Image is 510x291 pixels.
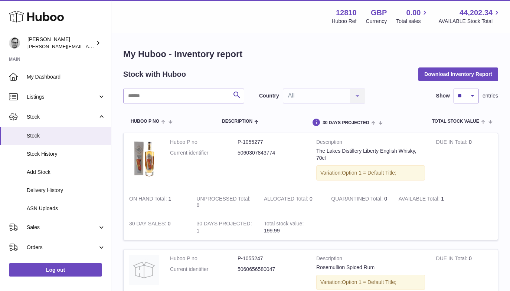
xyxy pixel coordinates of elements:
span: entries [483,92,498,99]
div: The Lakes Distillery Liberty English Whisky, 70cl [316,148,425,162]
a: 0.00 Total sales [396,8,429,25]
img: product image [129,255,159,285]
div: Variation: [316,275,425,290]
label: Country [259,92,279,99]
strong: ALLOCATED Total [264,196,310,204]
div: Huboo Ref [332,18,357,25]
dd: P-1055247 [238,255,305,262]
td: 1 [124,190,191,215]
span: 0.00 [406,8,421,18]
strong: QUARANTINED Total [331,196,384,204]
button: Download Inventory Report [418,67,498,81]
div: [PERSON_NAME] [27,36,94,50]
dt: Current identifier [170,149,238,156]
strong: 30 DAYS PROJECTED [196,221,252,228]
h2: Stock with Huboo [123,69,186,79]
span: 30 DAYS PROJECTED [323,120,369,125]
dd: 5060656580047 [238,266,305,273]
img: product image [129,139,159,178]
div: Rosemullion Spiced Rum [316,264,425,271]
a: Log out [9,263,102,277]
span: Delivery History [27,187,105,194]
span: Stock [27,113,98,120]
div: Currency [366,18,387,25]
span: ASN Uploads [27,205,105,212]
strong: DUE IN Total [436,139,469,147]
img: logo_orange.svg [12,12,18,18]
span: Listings [27,93,98,100]
span: Orders [27,244,98,251]
span: Total stock value [432,119,479,124]
strong: UNPROCESSED Total [196,196,250,204]
strong: 12810 [336,8,357,18]
div: Domain Overview [28,44,66,49]
td: 1 [191,215,258,240]
dt: Huboo P no [170,255,238,262]
span: AVAILABLE Stock Total [438,18,501,25]
td: 0 [191,190,258,215]
strong: Total stock value [264,221,304,228]
span: 44,202.34 [460,8,493,18]
td: 0 [431,133,498,190]
img: website_grey.svg [12,19,18,25]
img: alex@digidistiller.com [9,37,20,49]
img: tab_domain_overview_orange.svg [20,43,26,49]
strong: GBP [371,8,387,18]
dt: Huboo P no [170,139,238,146]
label: Show [436,92,450,99]
td: 0 [258,190,326,215]
strong: AVAILABLE Total [399,196,441,204]
strong: Description [316,139,425,148]
a: 44,202.34 AVAILABLE Stock Total [438,8,501,25]
div: Variation: [316,165,425,181]
div: Keywords by Traffic [82,44,125,49]
span: Sales [27,224,98,231]
span: My Dashboard [27,73,105,80]
strong: Description [316,255,425,264]
td: 0 [124,215,191,240]
span: 0 [384,196,387,202]
img: tab_keywords_by_traffic_grey.svg [74,43,80,49]
strong: ON HAND Total [129,196,169,204]
span: Option 1 = Default Title; [342,170,396,176]
span: Stock History [27,151,105,158]
span: [PERSON_NAME][EMAIL_ADDRESS][DOMAIN_NAME] [27,43,149,49]
span: Add Stock [27,169,105,176]
strong: DUE IN Total [436,255,469,263]
span: Huboo P no [131,119,159,124]
span: 199.99 [264,228,280,234]
span: Description [222,119,252,124]
strong: 30 DAY SALES [129,221,168,228]
dt: Current identifier [170,266,238,273]
dd: 5060307843774 [238,149,305,156]
div: v 4.0.25 [21,12,36,18]
div: Domain: [DOMAIN_NAME] [19,19,82,25]
span: Option 1 = Default Title; [342,279,396,285]
td: 1 [393,190,460,215]
h1: My Huboo - Inventory report [123,48,498,60]
dd: P-1055277 [238,139,305,146]
span: Stock [27,132,105,139]
span: Total sales [396,18,429,25]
